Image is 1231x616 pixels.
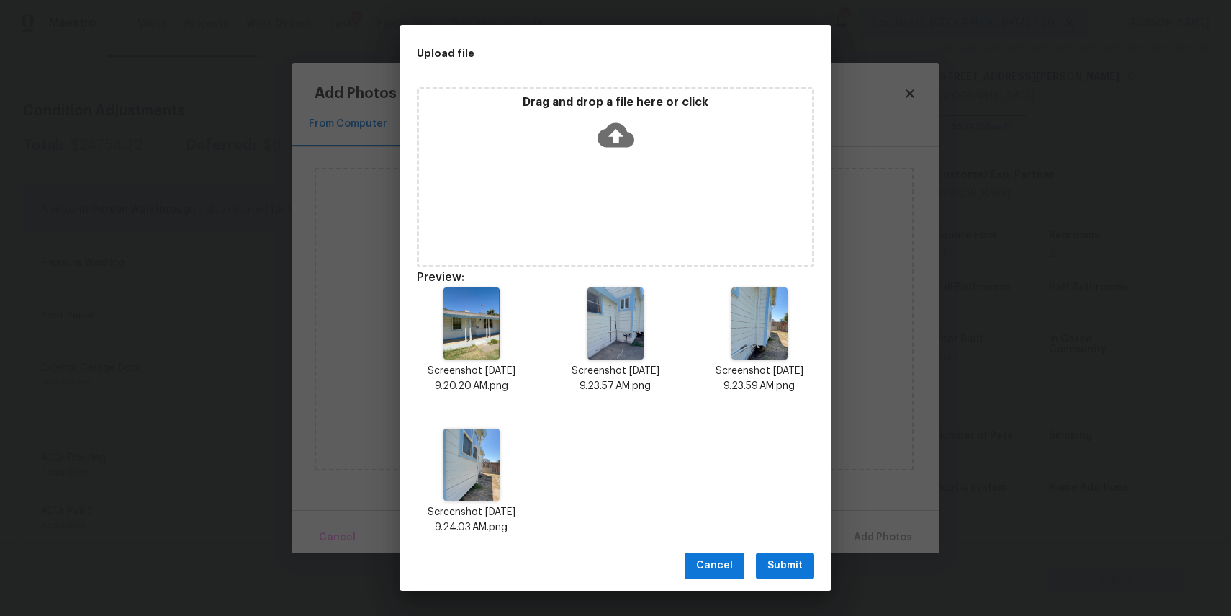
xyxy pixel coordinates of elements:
[561,364,670,394] p: Screenshot [DATE] 9.23.57 AM.png
[685,553,744,579] button: Cancel
[417,505,526,535] p: Screenshot [DATE] 9.24.03 AM.png
[443,429,499,501] img: UuXOKGRfqugAAAABJRU5ErkJggg==
[705,364,814,394] p: Screenshot [DATE] 9.23.59 AM.png
[419,95,812,110] p: Drag and drop a file here or click
[731,287,787,360] img: +uHy9ZKDfH4AAAAAElFTkSuQmCC
[417,364,526,394] p: Screenshot [DATE] 9.20.20 AM.png
[756,553,814,579] button: Submit
[417,45,749,61] h2: Upload file
[767,557,803,575] span: Submit
[696,557,733,575] span: Cancel
[587,287,643,360] img: 6z+TBEFrFG7aws8X669j6nYypxmaJ9v8Dz5nOhRHba0cAAAAASUVORK5CYII=
[443,287,499,360] img: BzQkBIPgpPvcAAAAAElFTkSuQmCC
